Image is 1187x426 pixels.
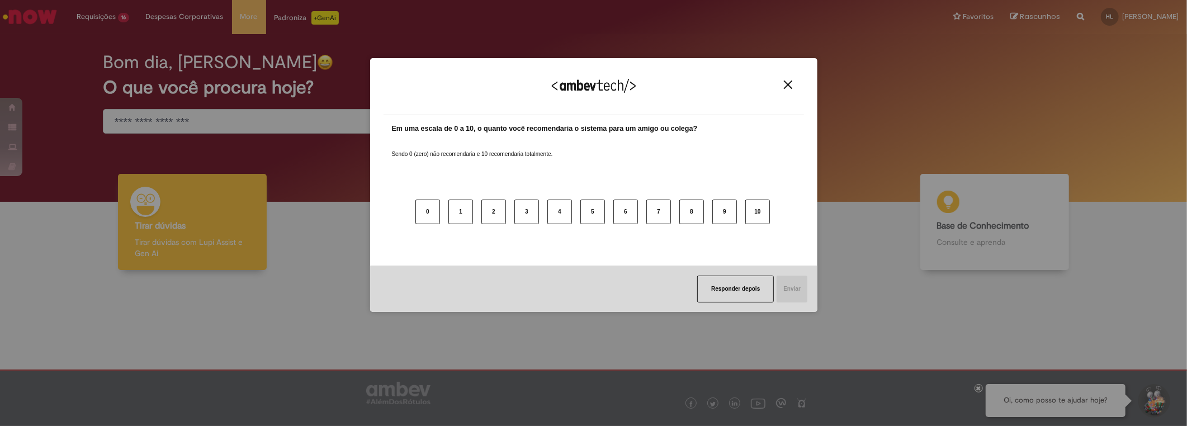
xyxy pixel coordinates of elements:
[781,80,796,89] button: Close
[745,200,770,224] button: 10
[547,200,572,224] button: 4
[392,137,553,158] label: Sendo 0 (zero) não recomendaria e 10 recomendaria totalmente.
[552,79,636,93] img: Logo Ambevtech
[580,200,605,224] button: 5
[481,200,506,224] button: 2
[392,124,698,134] label: Em uma escala de 0 a 10, o quanto você recomendaria o sistema para um amigo ou colega?
[514,200,539,224] button: 3
[448,200,473,224] button: 1
[679,200,704,224] button: 8
[415,200,440,224] button: 0
[784,81,792,89] img: Close
[697,276,774,302] button: Responder depois
[712,200,737,224] button: 9
[646,200,671,224] button: 7
[613,200,638,224] button: 6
